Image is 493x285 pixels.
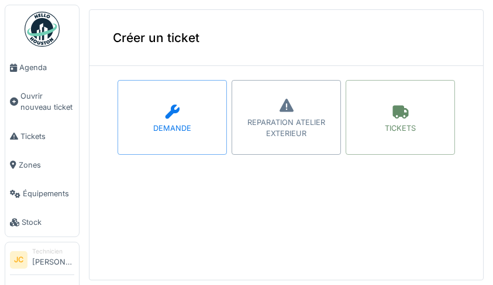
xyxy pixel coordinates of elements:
a: Ouvrir nouveau ticket [5,82,79,121]
span: Stock [22,217,74,228]
span: Équipements [23,188,74,199]
a: Stock [5,208,79,237]
div: TICKETS [385,123,416,134]
li: JC [10,251,27,269]
div: Technicien [32,247,74,256]
span: Ouvrir nouveau ticket [20,91,74,113]
div: DEMANDE [153,123,191,134]
a: JC Technicien[PERSON_NAME] [10,247,74,275]
img: Badge_color-CXgf-gQk.svg [25,12,60,47]
span: Agenda [19,62,74,73]
a: Agenda [5,53,79,82]
a: Équipements [5,179,79,208]
a: Tickets [5,122,79,151]
div: REPARATION ATELIER EXTERIEUR [232,117,340,139]
div: Créer un ticket [89,10,483,66]
li: [PERSON_NAME] [32,247,74,272]
span: Tickets [20,131,74,142]
a: Zones [5,151,79,179]
span: Zones [19,159,74,171]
